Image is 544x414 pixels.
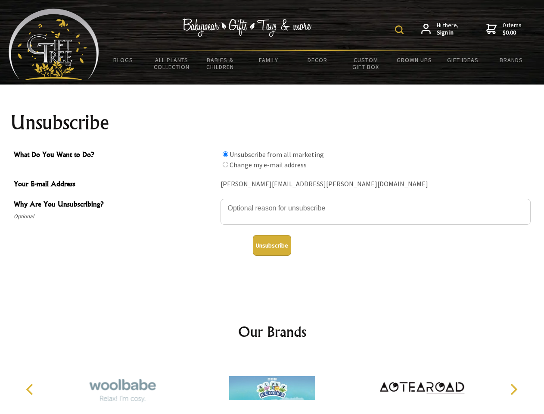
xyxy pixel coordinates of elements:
[196,51,245,76] a: Babies & Children
[504,380,523,399] button: Next
[253,235,291,256] button: Unsubscribe
[230,160,307,169] label: Change my e-mail address
[438,51,487,69] a: Gift Ideas
[390,51,438,69] a: Grown Ups
[437,29,459,37] strong: Sign in
[148,51,196,76] a: All Plants Collection
[421,22,459,37] a: Hi there,Sign in
[342,51,390,76] a: Custom Gift Box
[230,150,324,159] label: Unsubscribe from all marketing
[10,112,534,133] h1: Unsubscribe
[99,51,148,69] a: BLOGS
[221,178,531,191] div: [PERSON_NAME][EMAIL_ADDRESS][PERSON_NAME][DOMAIN_NAME]
[14,211,216,222] span: Optional
[17,321,527,342] h2: Our Brands
[14,199,216,211] span: Why Are You Unsubscribing?
[221,199,531,225] textarea: Why Are You Unsubscribing?
[395,25,404,34] img: product search
[486,22,522,37] a: 0 items$0.00
[14,149,216,162] span: What Do You Want to Do?
[293,51,342,69] a: Decor
[223,162,228,167] input: What Do You Want to Do?
[245,51,293,69] a: Family
[487,51,536,69] a: Brands
[22,380,40,399] button: Previous
[503,21,522,37] span: 0 items
[437,22,459,37] span: Hi there,
[183,19,312,37] img: Babywear - Gifts - Toys & more
[223,151,228,157] input: What Do You Want to Do?
[503,29,522,37] strong: $0.00
[14,179,216,191] span: Your E-mail Address
[9,9,99,80] img: Babyware - Gifts - Toys and more...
